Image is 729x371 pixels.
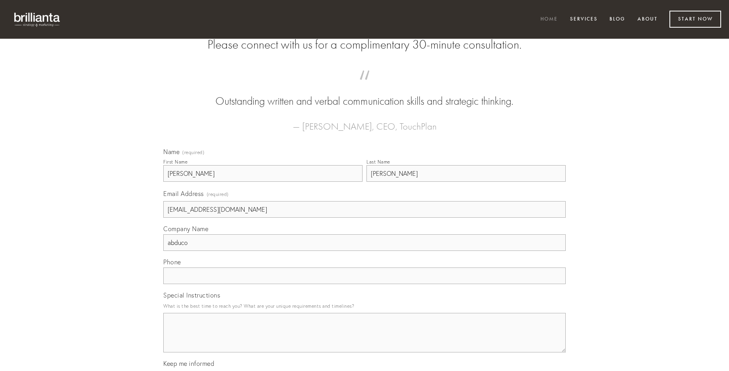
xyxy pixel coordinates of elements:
[535,13,563,26] a: Home
[163,225,208,233] span: Company Name
[176,109,553,134] figcaption: — [PERSON_NAME], CEO, TouchPlan
[182,150,204,155] span: (required)
[176,78,553,94] span: “
[565,13,603,26] a: Services
[163,291,220,299] span: Special Instructions
[163,258,181,266] span: Phone
[163,301,566,311] p: What is the best time to reach you? What are your unique requirements and timelines?
[632,13,663,26] a: About
[176,78,553,109] blockquote: Outstanding written and verbal communication skills and strategic thinking.
[669,11,721,28] a: Start Now
[604,13,630,26] a: Blog
[163,37,566,52] h2: Please connect with us for a complimentary 30-minute consultation.
[163,148,179,156] span: Name
[163,360,214,367] span: Keep me informed
[366,159,390,165] div: Last Name
[207,189,229,200] span: (required)
[8,8,67,31] img: brillianta - research, strategy, marketing
[163,190,204,198] span: Email Address
[163,159,187,165] div: First Name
